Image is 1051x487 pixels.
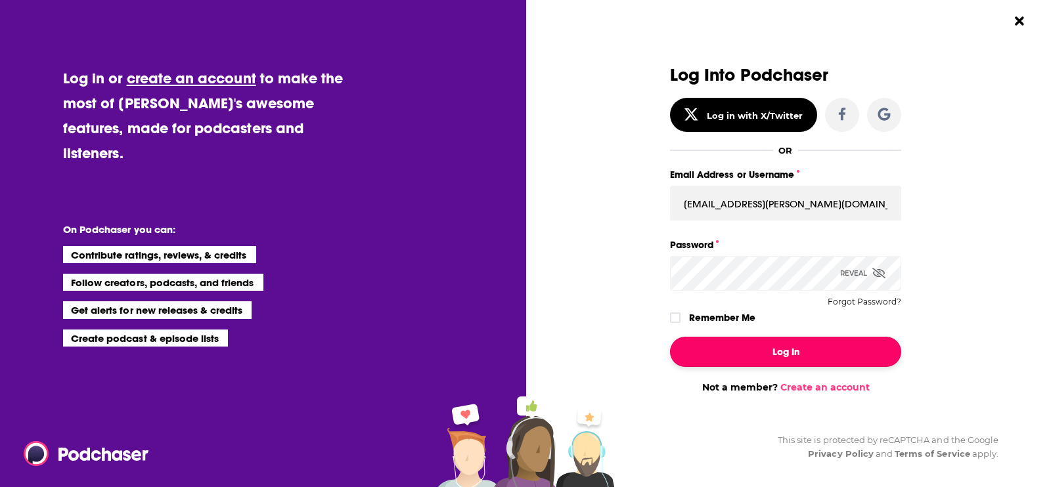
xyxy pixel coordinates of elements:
[127,69,256,87] a: create an account
[670,66,901,85] h3: Log Into Podchaser
[63,223,326,236] li: On Podchaser you can:
[778,145,792,156] div: OR
[63,329,228,347] li: Create podcast & episode lists
[828,297,901,307] button: Forgot Password?
[670,166,901,183] label: Email Address or Username
[63,274,263,291] li: Follow creators, podcasts, and friends
[24,441,150,466] img: Podchaser - Follow, Share and Rate Podcasts
[840,256,885,291] div: Reveal
[767,433,998,461] div: This site is protected by reCAPTCHA and the Google and apply.
[63,246,256,263] li: Contribute ratings, reviews, & credits
[670,381,901,393] div: Not a member?
[780,381,870,393] a: Create an account
[689,309,755,326] label: Remember Me
[670,186,901,221] input: Email Address or Username
[808,448,874,459] a: Privacy Policy
[895,448,970,459] a: Terms of Service
[670,236,901,253] label: Password
[63,301,252,318] li: Get alerts for new releases & credits
[24,441,139,466] a: Podchaser - Follow, Share and Rate Podcasts
[670,337,901,367] button: Log In
[707,110,803,121] div: Log in with X/Twitter
[670,98,817,132] button: Log in with X/Twitter
[1007,9,1032,33] button: Close Button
